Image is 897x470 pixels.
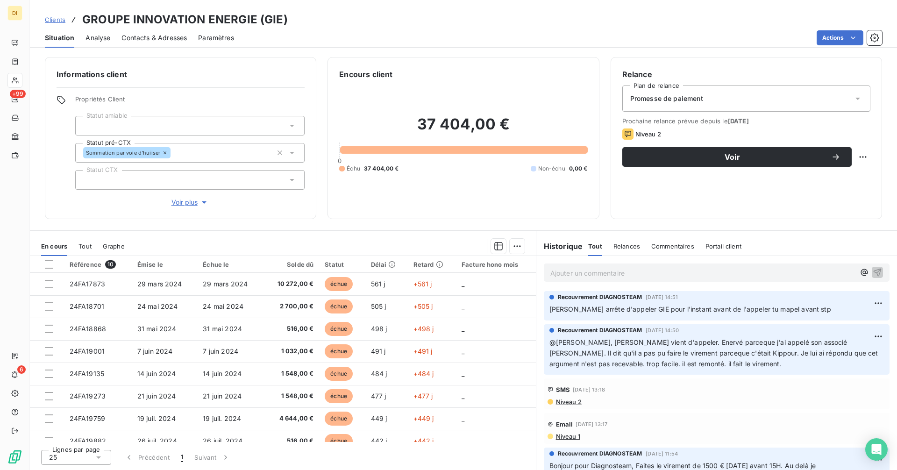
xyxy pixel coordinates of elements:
span: 24 mai 2024 [203,302,243,310]
div: Émise le [137,261,192,268]
span: 25 [49,453,57,462]
span: +99 [10,90,26,98]
div: Open Intercom Messenger [865,438,888,461]
button: 1 [175,448,189,467]
span: Email [556,420,573,428]
span: _ [462,414,464,422]
h6: Historique [536,241,583,252]
span: _ [462,392,464,400]
h6: Informations client [57,69,305,80]
span: 484 j [371,370,387,377]
span: Promesse de paiement [630,94,703,103]
span: 498 j [371,325,387,333]
span: 477 j [371,392,386,400]
span: échue [325,367,353,381]
span: Situation [45,33,74,43]
span: Niveau 1 [555,433,580,440]
span: 561 j [371,280,385,288]
span: 10 [105,260,116,269]
span: _ [462,280,464,288]
div: Échue le [203,261,257,268]
span: +491 j [413,347,433,355]
span: 1 [181,453,183,462]
span: Niveau 2 [635,130,661,138]
input: Ajouter une valeur [171,149,178,157]
span: Analyse [85,33,110,43]
span: SMS [556,386,570,393]
span: +561 j [413,280,432,288]
span: 21 juin 2024 [137,392,176,400]
span: 24FA19273 [70,392,106,400]
span: 1 032,00 € [269,347,313,356]
span: Recouvrement DIAGNOSTEAM [558,293,642,301]
button: Suivant [189,448,236,467]
h6: Encours client [339,69,392,80]
span: 24FA19882 [70,437,106,445]
a: Clients [45,15,65,24]
span: Contacts & Adresses [121,33,187,43]
span: _ [462,325,464,333]
button: Voir plus [75,197,305,207]
span: [DATE] 14:51 [646,294,678,300]
span: Recouvrement DIAGNOSTEAM [558,449,642,458]
span: 1 548,00 € [269,369,313,378]
img: Logo LeanPay [7,449,22,464]
span: Échu [347,164,360,173]
span: +442 j [413,437,434,445]
span: 31 mai 2024 [203,325,242,333]
span: Sommation par voie d'huiiser [86,150,160,156]
span: _ [462,370,464,377]
span: [DATE] 13:18 [573,387,605,392]
span: échue [325,344,353,358]
span: échue [325,322,353,336]
span: 37 404,00 € [364,164,399,173]
span: Niveau 2 [555,398,582,406]
span: +505 j [413,302,433,310]
span: Tout [588,242,602,250]
span: Voir [634,153,831,161]
div: Facture hono mois [462,261,530,268]
span: Propriétés Client [75,95,305,108]
span: 19 juil. 2024 [137,414,176,422]
span: 29 mars 2024 [137,280,182,288]
span: échue [325,412,353,426]
span: 0,00 € [569,164,588,173]
span: 24FA18868 [70,325,106,333]
button: Actions [817,30,863,45]
span: Recouvrement DIAGNOSTEAM [558,326,642,335]
span: 24FA18701 [70,302,104,310]
span: échue [325,434,353,448]
span: 449 j [371,414,387,422]
span: 24FA19759 [70,414,105,422]
span: 442 j [371,437,387,445]
span: Portail client [705,242,741,250]
span: 24FA17873 [70,280,105,288]
span: Non-échu [538,164,565,173]
span: 14 juin 2024 [137,370,176,377]
span: 14 juin 2024 [203,370,242,377]
span: +484 j [413,370,434,377]
span: 24 mai 2024 [137,302,178,310]
span: 6 [17,365,26,374]
span: En cours [41,242,67,250]
span: Relances [613,242,640,250]
span: [DATE] 13:17 [576,421,607,427]
span: [PERSON_NAME] arrête d'appeler GIE pour l'instant avant de l'appeler tu mapel avant stp [549,305,831,313]
span: 2 700,00 € [269,302,313,311]
span: +477 j [413,392,433,400]
span: 31 mai 2024 [137,325,177,333]
div: DI [7,6,22,21]
span: [DATE] [728,117,749,125]
span: _ [462,302,464,310]
span: échue [325,277,353,291]
div: Solde dû [269,261,313,268]
span: échue [325,299,353,313]
div: Référence [70,260,126,269]
button: Voir [622,147,852,167]
span: 505 j [371,302,386,310]
span: 1 548,00 € [269,392,313,401]
span: 7 juin 2024 [203,347,238,355]
input: Ajouter une valeur [83,176,91,184]
span: 19 juil. 2024 [203,414,241,422]
span: 29 mars 2024 [203,280,248,288]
